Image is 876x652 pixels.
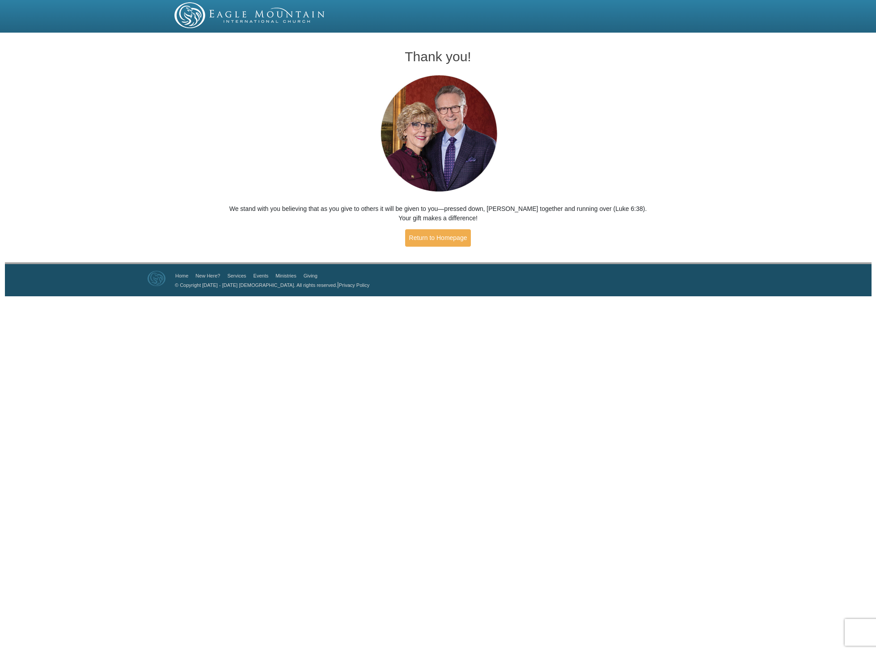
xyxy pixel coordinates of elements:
[174,2,326,28] img: EMIC
[172,280,369,290] p: |
[372,72,504,195] img: Pastors George and Terri Pearsons
[227,273,246,278] a: Services
[175,273,188,278] a: Home
[275,273,296,278] a: Ministries
[195,273,220,278] a: New Here?
[405,229,471,247] a: Return to Homepage
[339,282,369,288] a: Privacy Policy
[224,204,652,223] p: We stand with you believing that as you give to others it will be given to you—pressed down, [PER...
[254,273,269,278] a: Events
[175,282,337,288] a: © Copyright [DATE] - [DATE] [DEMOGRAPHIC_DATA]. All rights reserved.
[304,273,317,278] a: Giving
[224,49,652,64] h1: Thank you!
[148,271,165,286] img: Eagle Mountain International Church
